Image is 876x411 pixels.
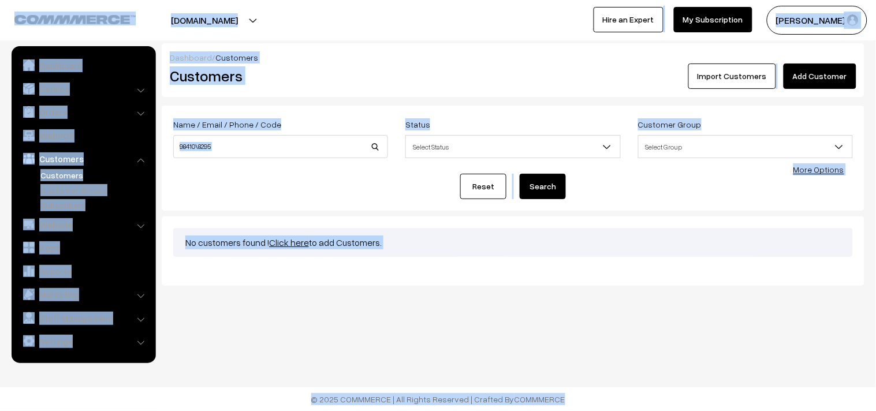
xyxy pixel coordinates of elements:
img: user [844,12,862,29]
a: Reports [14,261,152,282]
input: Name / Email / Phone / Code [173,135,388,158]
a: Dashboard [14,55,152,76]
h2: Customers [170,67,505,85]
a: Staff Management [14,308,152,328]
div: / [170,51,856,63]
a: Customer Groups [38,184,152,196]
a: More Options [793,165,844,174]
a: Customers [38,169,152,181]
a: Settings [14,331,152,352]
a: Marketing [14,284,152,305]
a: Website [14,214,152,235]
label: Customer Group [638,118,702,130]
span: Select Group [639,137,852,157]
span: Select Status [406,137,620,157]
a: Add Customer [784,63,856,89]
a: COMMMERCE [515,394,565,404]
a: Reset [460,174,506,199]
span: Customers [215,53,258,62]
button: Search [520,174,566,199]
a: Apps [14,237,152,258]
img: COMMMERCE [14,15,136,24]
button: [DOMAIN_NAME] [131,6,278,35]
a: Customers [14,148,152,169]
label: Status [405,118,430,130]
div: No customers found ! to add Customers. [173,228,853,257]
a: Hire an Expert [594,7,663,32]
span: Select Group [638,135,853,158]
button: [PERSON_NAME] s… [767,6,867,35]
a: Import Customers [688,63,776,89]
a: Dashboard [170,53,212,62]
a: WebPOS [14,125,152,146]
a: Catalog [14,79,152,99]
a: My Subscription [674,7,752,32]
a: Click here [269,237,309,248]
a: COMMMERCE [14,12,115,25]
span: Select Status [405,135,620,158]
a: Orders [14,102,152,122]
a: Subscribers [38,199,152,211]
label: Name / Email / Phone / Code [173,118,281,130]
